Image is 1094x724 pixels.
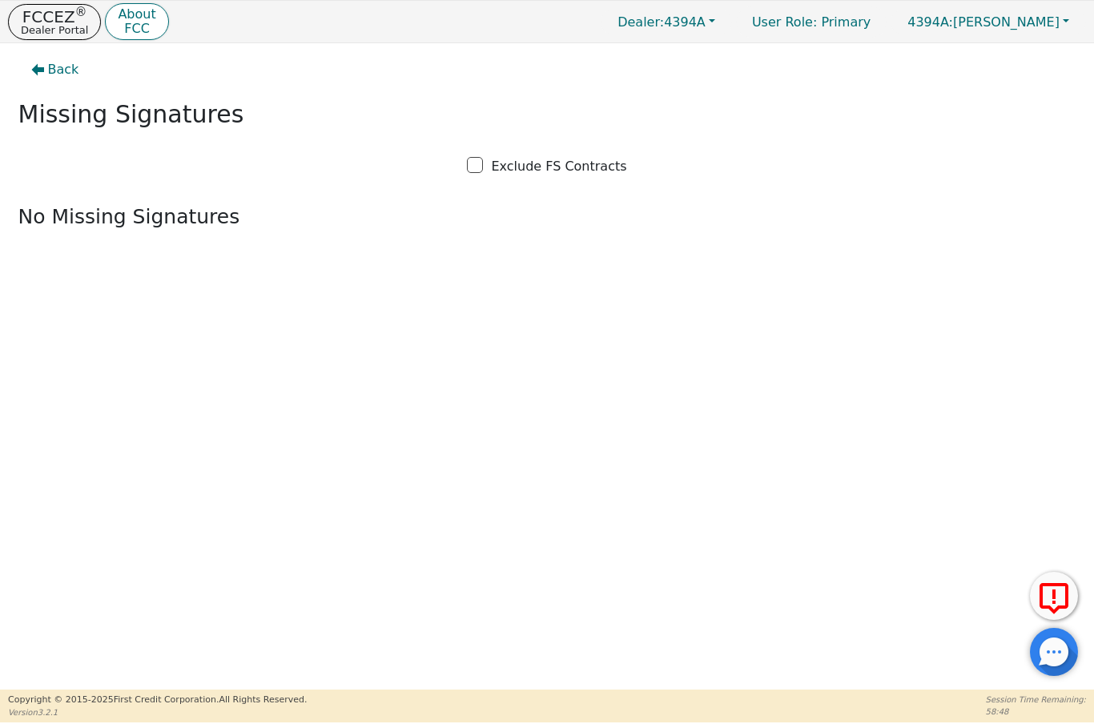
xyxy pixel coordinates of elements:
button: FCCEZ®Dealer Portal [8,4,101,40]
button: Dealer:4394A [601,10,732,34]
p: FCCEZ [21,9,88,25]
p: Copyright © 2015- 2025 First Credit Corporation. [8,694,307,707]
a: User Role: Primary [736,6,887,38]
span: 4394A [617,14,706,30]
span: User Role : [752,14,817,30]
span: 4394A: [907,14,953,30]
button: Back [18,51,92,88]
button: 4394A:[PERSON_NAME] [891,10,1086,34]
p: FCC [118,22,155,35]
h2: Missing Signatures [18,100,1076,129]
p: Session Time Remaining: [986,694,1086,706]
span: Back [48,60,79,79]
button: AboutFCC [105,3,168,41]
p: 58:48 [986,706,1086,718]
p: Primary [736,6,887,38]
span: All Rights Reserved. [219,694,307,705]
p: About [118,8,155,21]
span: Dealer: [617,14,664,30]
p: Exclude FS Contracts [491,157,626,176]
p: Dealer Portal [21,25,88,35]
p: Version 3.2.1 [8,706,307,718]
span: [PERSON_NAME] [907,14,1060,30]
p: No Missing Signatures [18,202,1076,232]
button: Report Error to FCC [1030,572,1078,620]
sup: ® [75,5,87,19]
